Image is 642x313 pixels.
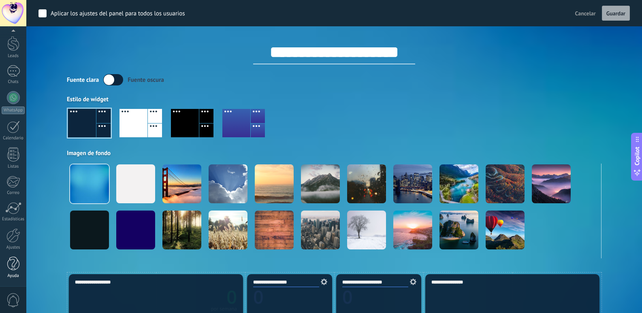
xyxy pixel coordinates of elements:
[2,53,25,59] div: Leads
[606,11,625,16] span: Guardar
[2,106,25,114] div: WhatsApp
[51,10,185,18] div: Aplicar los ajustes del panel para todos los usuarios
[572,7,599,19] button: Cancelar
[2,164,25,169] div: Listas
[602,6,630,21] button: Guardar
[2,217,25,222] div: Estadísticas
[2,245,25,250] div: Ajustes
[633,147,641,165] span: Copilot
[2,190,25,196] div: Correo
[67,96,601,103] div: Estilo de widget
[128,76,164,84] div: Fuente oscura
[575,10,596,17] span: Cancelar
[2,273,25,279] div: Ayuda
[67,76,99,84] div: Fuente clara
[2,136,25,141] div: Calendario
[2,79,25,85] div: Chats
[67,149,601,157] div: Imagen de fondo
